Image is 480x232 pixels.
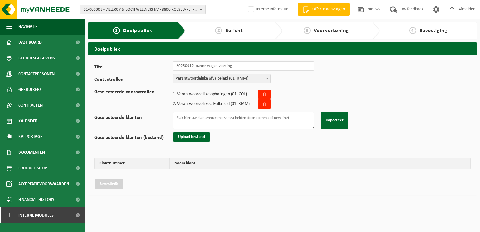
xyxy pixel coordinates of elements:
span: Contracten [18,97,43,113]
button: Bevestig [95,179,123,189]
span: 4 [409,27,416,34]
span: 01-000001 - VILLEROY & BOCH WELLNESS NV - 8800 ROESELARE, POPULIERSTRAAT 1 [84,5,197,14]
span: 2 [173,102,175,106]
a: Offerte aanvragen [298,3,350,16]
span: Interne modules [18,207,54,223]
span: 1 [113,27,120,34]
label: Geselecteerde klanten [94,115,173,129]
span: Rapportage [18,129,42,145]
span: Bevestiging [419,28,447,33]
span: Bericht [225,28,243,33]
span: Kalender [18,113,38,129]
span: Verantwoordelijke afvalbeleid (01_RMM) [173,74,270,83]
h2: Doelpubliek [88,42,477,55]
span: Acceptatievoorwaarden [18,176,69,192]
span: Offerte aanvragen [311,6,346,13]
span: 1 [173,92,175,97]
label: Interne informatie [247,5,288,14]
span: I [6,207,12,223]
span: Financial History [18,192,54,207]
button: Importeer [321,112,348,129]
span: Navigatie [18,19,38,35]
label: Geselecteerde contactrollen [94,90,173,109]
label: Geselecteerde klanten (bestand) [94,135,173,142]
span: Dashboard [18,35,42,50]
span: . Verantwoordelijke ophalingen (01_COL) [173,92,247,97]
span: Gebruikers [18,82,42,97]
button: 01-000001 - VILLEROY & BOCH WELLNESS NV - 8800 ROESELARE, POPULIERSTRAAT 1 [80,5,206,14]
span: . Verantwoordelijke afvalbeleid (01_RMM) [173,102,250,106]
span: Doelpubliek [123,28,152,33]
th: Naam klant [170,158,470,169]
span: 2 [215,27,222,34]
label: Contactrollen [94,77,173,83]
button: Upload bestand [173,132,210,142]
span: Documenten [18,145,45,160]
span: Bedrijfsgegevens [18,50,55,66]
span: Voorvertoning [314,28,349,33]
span: Verantwoordelijke afvalbeleid (01_RMM) [173,74,271,83]
label: Titel [94,64,173,71]
th: Klantnummer [95,158,170,169]
span: Product Shop [18,160,47,176]
span: Contactpersonen [18,66,55,82]
span: 3 [304,27,311,34]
